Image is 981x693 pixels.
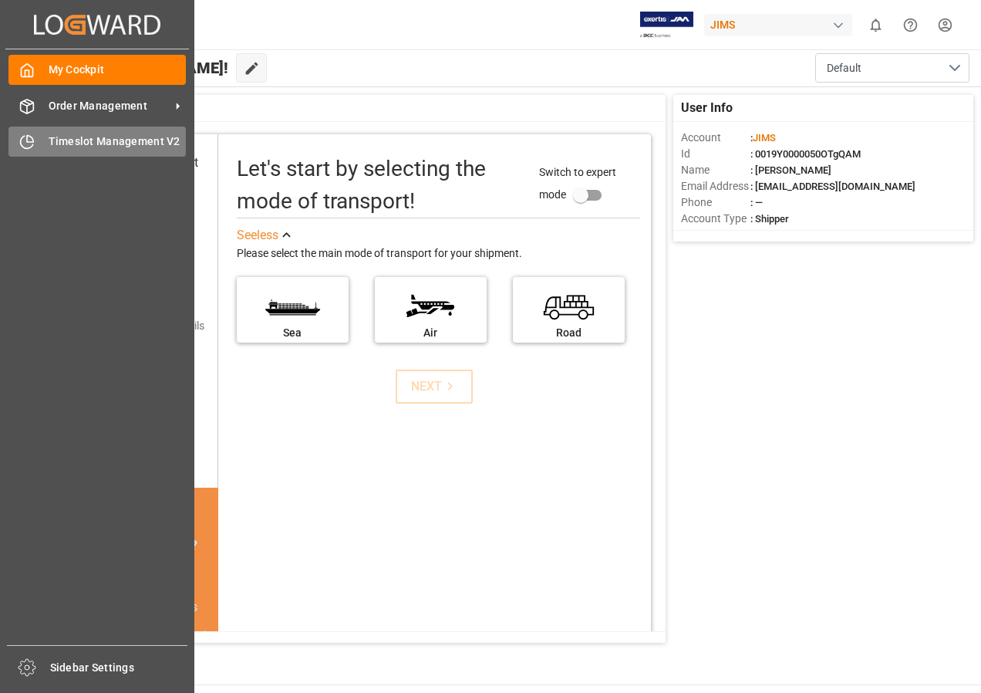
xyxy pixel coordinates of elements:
span: Timeslot Management V2 [49,134,187,150]
span: : [PERSON_NAME] [750,164,831,176]
div: Add shipping details [108,318,204,334]
div: Sea [244,325,341,341]
span: Id [681,146,750,162]
a: Timeslot Management V2 [8,127,186,157]
button: show 0 new notifications [858,8,893,42]
span: Switch to expert mode [539,166,616,201]
span: : — [750,197,763,208]
span: Sidebar Settings [50,660,188,676]
div: Let's start by selecting the mode of transport! [237,153,524,218]
span: : [EMAIL_ADDRESS][DOMAIN_NAME] [750,181,915,192]
button: Help Center [893,8,928,42]
span: : 0019Y0000050OTgQAM [750,148,861,160]
span: : Shipper [750,213,789,225]
button: open menu [815,53,969,83]
span: Account Type [681,211,750,227]
span: : [750,132,776,144]
span: Phone [681,194,750,211]
div: JIMS [704,14,852,36]
span: My Cockpit [49,62,187,78]
img: Exertis%20JAM%20-%20Email%20Logo.jpg_1722504956.jpg [640,12,693,39]
span: Name [681,162,750,178]
button: JIMS [704,10,858,39]
span: Email Address [681,178,750,194]
div: Air [383,325,479,341]
a: My Cockpit [8,55,186,85]
div: Please select the main mode of transport for your shipment. [237,245,640,263]
span: User Info [681,99,733,117]
div: See less [237,226,278,245]
span: Default [827,60,861,76]
button: NEXT [396,370,473,404]
div: Road [521,325,617,341]
span: Order Management [49,98,170,114]
span: Account [681,130,750,146]
div: NEXT [411,377,458,396]
span: JIMS [753,132,776,144]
